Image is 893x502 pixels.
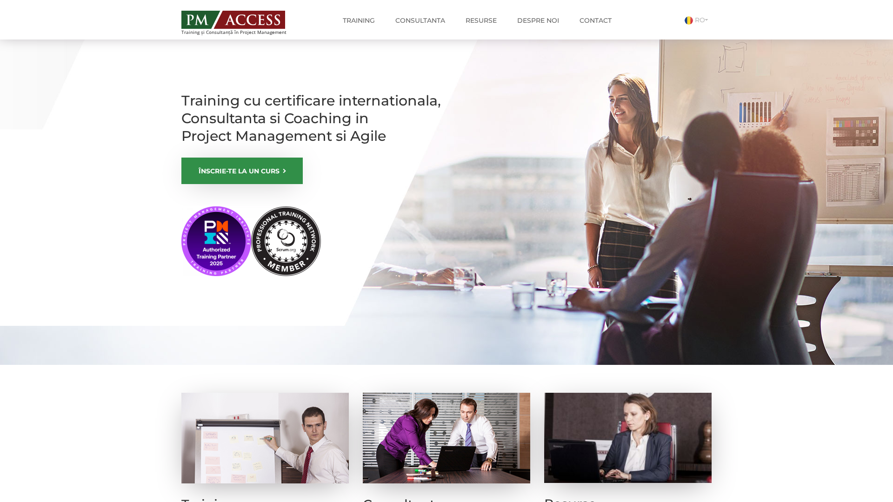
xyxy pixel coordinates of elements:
[181,92,442,145] h1: Training cu certificare internationala, Consultanta si Coaching in Project Management si Agile
[181,393,349,483] img: Training
[363,393,530,483] img: Consultanta
[459,11,504,30] a: Resurse
[336,11,382,30] a: Training
[181,206,321,276] img: PMI
[573,11,619,30] a: Contact
[181,8,304,35] a: Training și Consultanță în Project Management
[510,11,566,30] a: Despre noi
[181,11,285,29] img: PM ACCESS - Echipa traineri si consultanti certificati PMP: Narciss Popescu, Mihai Olaru, Monica ...
[388,11,452,30] a: Consultanta
[685,16,693,25] img: Romana
[181,158,303,184] a: ÎNSCRIE-TE LA UN CURS
[181,30,304,35] span: Training și Consultanță în Project Management
[544,393,712,483] img: Resurse
[685,16,712,24] a: RO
